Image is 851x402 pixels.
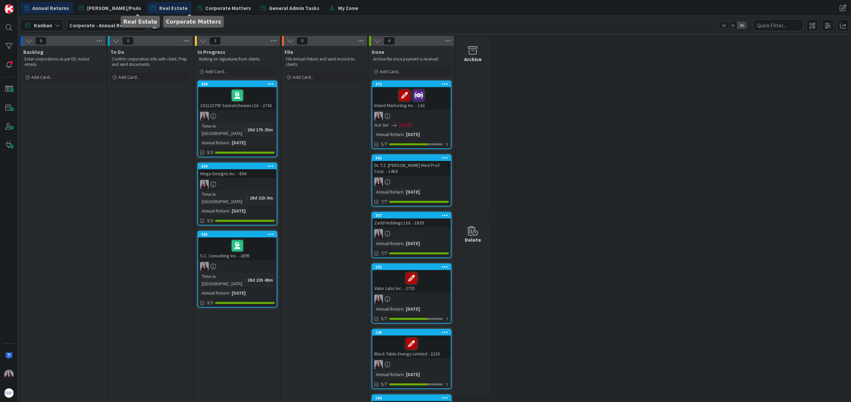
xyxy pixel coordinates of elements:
span: 1x [719,22,728,29]
a: 357Zadd Holdings Ltd. - 1839BCAnnual Return:[DATE]7/7 [372,212,451,258]
div: Annual Return [374,371,403,378]
div: Annual Return [374,188,403,196]
span: 0 [122,37,134,45]
div: 362 [375,156,451,160]
div: 364 [201,82,277,86]
p: Waiting on signatures from clients. [199,57,276,62]
div: Time in [GEOGRAPHIC_DATA] [200,122,245,137]
img: BC [374,229,383,238]
span: [PERSON_NAME]/PoAs [87,4,141,12]
a: 238Black Table Energy Limited - 2220BCAnnual Return:[DATE]5/7 [372,329,451,389]
div: Annual Return [374,305,403,313]
div: [DATE] [404,188,422,196]
div: Time in [GEOGRAPHIC_DATA] [200,191,247,205]
a: 232Valor Labs Inc. - 2735BCAnnual Return:[DATE]5/7 [372,263,451,324]
span: File [285,49,293,55]
input: Quick Filter... [753,19,803,31]
a: 359Hinge Designs Inc. - 894BCTime in [GEOGRAPHIC_DATA]:28d 21h 9mAnnual Return:[DATE]3/3 [197,163,277,225]
h5: Real Estate [123,19,157,25]
div: [DATE] [404,371,422,378]
div: BC [372,360,451,369]
p: Archive file once payment is received. [373,57,450,62]
span: 6 [384,37,395,45]
a: Real Estate [147,2,191,14]
span: 0 [297,37,308,45]
img: avatar [4,388,14,398]
span: 7/7 [381,198,387,205]
h5: Corporate Matters [166,19,221,25]
a: 362Dr. T.Z. [PERSON_NAME] Med Prof. Corp. - 1484BCAnnual Return:[DATE]7/7 [372,154,451,206]
div: Archive [464,55,482,63]
div: 364 [198,81,277,87]
div: [DATE] [404,131,422,138]
p: Confirm corporation info with client. Prep and send documents. [112,57,189,67]
span: Kanban [34,21,52,29]
span: : [229,139,230,146]
span: To Do [110,49,124,55]
span: My Zone [338,4,358,12]
div: Annual Return [374,240,403,247]
span: 3/3 [207,299,213,306]
div: 359 [198,163,277,169]
span: General Admin Tasks [269,4,319,12]
div: 28d 17h 25m [246,126,275,133]
span: Add Card... [380,68,401,74]
a: Corporate Matters [193,2,255,14]
div: [DATE] [230,139,247,146]
span: 7/7 [381,250,387,257]
div: 28d 22h 48m [246,276,275,284]
div: 102132795 Saskatchewan Ltd. - 2742 [198,87,277,110]
span: : [229,207,230,214]
img: BC [374,178,383,186]
img: BC [374,112,383,120]
span: 5/7 [381,315,387,322]
span: Done [372,49,384,55]
span: 3 [209,37,221,45]
div: 238 [375,330,451,335]
span: 3/3 [207,149,213,156]
div: 355S.C. Consulting Inc. - 2895 [198,231,277,260]
span: [DATE] [399,122,412,129]
span: Add Card... [31,74,53,80]
span: : [403,371,404,378]
div: BC [372,229,451,238]
a: Annual Returns [20,2,73,14]
span: Add Card... [205,68,227,74]
div: 355 [198,231,277,237]
a: 364102132795 Saskatchewan Ltd. - 2742BCTime in [GEOGRAPHIC_DATA]:28d 17h 25mAnnual Return:[DATE]3/3 [197,80,277,157]
div: 359Hinge Designs Inc. - 894 [198,163,277,178]
span: : [229,289,230,297]
span: Add Card... [293,74,314,80]
div: 364102132795 Saskatchewan Ltd. - 2742 [198,81,277,110]
div: [DATE] [404,305,422,313]
span: Annual Returns [32,4,69,12]
div: 28d 21h 9m [248,194,275,201]
span: 0 [35,37,47,45]
div: 362 [372,155,451,161]
a: 272Inland Marketing Inc. - 142BCNot Set[DATE]Annual Return:[DATE]5/7 [372,80,451,149]
img: Visit kanbanzone.com [4,4,14,14]
div: Inland Marketing Inc. - 142 [372,87,451,110]
a: 355S.C. Consulting Inc. - 2895BCTime in [GEOGRAPHIC_DATA]:28d 22h 48mAnnual Return:[DATE]3/3 [197,231,277,308]
b: Corporate - Annual Returns [69,22,136,29]
span: Add Card... [118,74,140,80]
div: 357 [375,213,451,218]
div: Black Table Energy Limited - 2220 [372,335,451,358]
div: 232 [375,265,451,269]
div: 272 [372,81,451,87]
span: : [403,240,404,247]
div: Time in [GEOGRAPHIC_DATA] [200,273,245,287]
div: BC [372,112,451,120]
div: BC [198,180,277,189]
div: Delete [465,236,481,244]
i: Not Set [374,122,389,128]
div: Annual Return [200,139,229,146]
div: [DATE] [230,207,247,214]
div: 184 [375,396,451,400]
span: : [403,131,404,138]
div: 362Dr. T.Z. [PERSON_NAME] Med Prof. Corp. - 1484 [372,155,451,176]
p: Enter corporations as per ISC notice emails. [25,57,102,67]
div: 359 [201,164,277,169]
a: General Admin Tasks [257,2,323,14]
div: Annual Return [374,131,403,138]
